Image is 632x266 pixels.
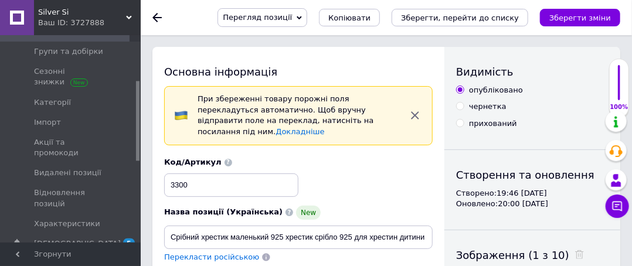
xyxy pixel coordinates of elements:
div: Зображення (1 з 10) [456,248,609,262]
p: 2. . Маленький срібний хрестик 925 проби — акуратна та безпечна підвіска для хрестин дитини. Міні... [12,44,256,166]
input: Наприклад, H&M жіноча сукня зелена 38 розмір вечірня максі з блискітками [164,226,433,249]
div: Повернутися назад [152,13,162,22]
span: 5 [123,238,135,248]
span: [DEMOGRAPHIC_DATA] [34,238,121,249]
p: БЕЗ ЦЕПОЧКИ! Варіанти ланцюгів: 1, [12,12,256,36]
span: Сезонні знижки [34,66,108,87]
a: Срібний ланцюжок 925 срібло плетіння Класика проба 65 см [18,45,232,54]
p: БЕЗ ЦЕПОЧКИ! Варианты цепочек: 1. [URL][DOMAIN_NAME] [12,12,256,48]
span: Код/Артикул [164,158,222,166]
span: При збереженні товару порожні поля перекладуться автоматично. Щоб вручну відправити поле на перек... [198,94,373,136]
div: Створено: 19:46 [DATE] [456,188,609,199]
button: Зберегти зміни [540,9,620,26]
span: Імпорт [34,117,61,128]
i: Зберегти, перейти до списку [401,13,519,22]
span: Видалені позиції [34,168,101,178]
div: опубліковано [469,85,523,96]
a: Серебряная цепочка 925 серебро плетение Классика проба 45 см [12,25,242,46]
div: Ваш ID: 3727888 [38,18,141,28]
span: Назва позиції (Українська) [164,207,283,216]
div: Основна інформація [164,64,433,79]
span: Silver Si [38,7,126,18]
span: Перегляд позиції [223,13,292,22]
i: Зберегти зміни [549,13,611,22]
div: Видимість [456,64,609,79]
img: :flag-ua: [174,108,188,122]
button: Чат з покупцем [606,195,629,218]
button: Зберегти, перейти до списку [392,9,528,26]
div: чернетка [469,101,507,112]
div: Оновлено: 20:00 [DATE] [456,199,609,209]
span: Групи та добірки [34,46,103,57]
span: Копіювати [328,13,371,22]
span: New [296,206,321,220]
span: Відновлення позицій [34,187,108,209]
span: Акції та промокоди [34,137,108,158]
p: 2. Длинная для взрослых Маленький серебряный крестик 925 пробы — аккуратная и безопасная подвеска... [12,56,256,226]
button: Копіювати [319,9,380,26]
span: Категорії [34,97,71,108]
a: Докладніше [276,127,324,136]
span: Характеристики [34,219,100,229]
a: Серебряная цепочка 925 серебро плетение Классика проба 65 см[URL][DOMAIN_NAME] [12,57,222,102]
span: Перекласти російською [164,253,259,261]
div: Створення та оновлення [456,168,609,182]
a: Срібний ланцюжок 925 срібло плетіння Класика проба 45 см [18,25,232,34]
div: 100% Якість заповнення [609,59,629,118]
div: 100% [610,103,628,111]
div: прихований [469,118,517,129]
